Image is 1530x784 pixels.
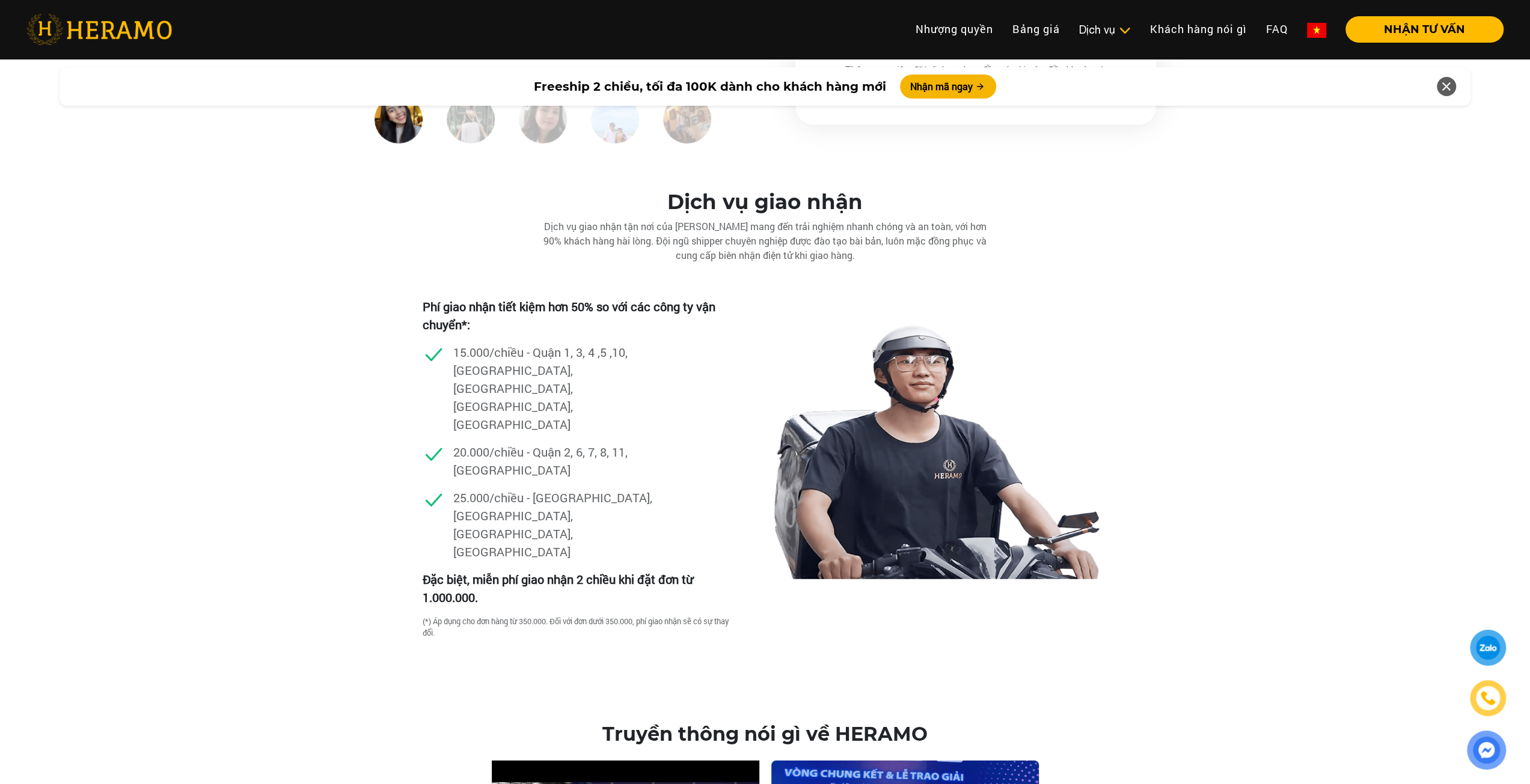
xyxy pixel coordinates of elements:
[423,488,445,511] img: checked.svg
[375,96,423,144] img: DC1.jpg
[1140,16,1256,42] a: Khách hàng nói gì
[663,96,711,144] img: DC5.jpg
[1307,23,1326,38] img: vn-flag.png
[423,297,731,333] p: Phí giao nhận tiết kiệm hơn 50% so với các công ty vận chuyển*:
[26,14,172,45] img: heramo-logo.png
[24,723,1506,746] h2: Truyền thông nói gì về HERAMO
[1480,690,1496,707] img: phone-icon
[423,343,445,365] img: checked.svg
[423,443,445,465] img: checked.svg
[423,570,731,606] p: Đặc biệt, miễn phí giao nhận 2 chiều khi đặt đơn từ 1.000.000.
[1079,22,1131,38] div: Dịch vụ
[1345,16,1504,43] button: NHẬN TƯ VẤN
[533,77,886,96] span: Freeship 2 chiều, tối đa 100K dành cho khách hàng mới
[1336,24,1504,35] a: NHẬN TƯ VẤN
[453,443,658,479] p: 20.000/chiều - Quận 2, 6, 7, 8, 11, [GEOGRAPHIC_DATA]
[900,74,996,99] button: Nhận mã ngay
[453,488,658,561] p: 25.000/chiều - [GEOGRAPHIC_DATA], [GEOGRAPHIC_DATA], [GEOGRAPHIC_DATA], [GEOGRAPHIC_DATA]
[1472,682,1504,714] a: phone-icon
[1118,25,1131,37] img: subToggleIcon
[765,287,1108,579] img: Heramo ve sinh giat hap giay giao nhan tan noi HCM
[1003,16,1069,42] a: Bảng giá
[423,616,731,639] div: (*) Áp dụng cho đơn hàng từ 350.000. Đối với đơn dưới 350.000, phí giao nhận sẽ có sự thay đổi.
[447,96,495,144] img: DC2.jpg
[525,219,1006,263] div: Dịch vụ giao nhận tận nơi của [PERSON_NAME] mang đến trải nghiệm nhanh chóng và an toàn, với hơn ...
[453,343,658,433] p: 15.000/chiều - Quận 1, 3, 4 ,5 ,10, [GEOGRAPHIC_DATA], [GEOGRAPHIC_DATA], [GEOGRAPHIC_DATA], [GEO...
[591,96,639,144] img: DC4.jpg
[1256,16,1297,42] a: FAQ
[519,96,567,144] img: HP3.jpg
[906,16,1003,42] a: Nhượng quyền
